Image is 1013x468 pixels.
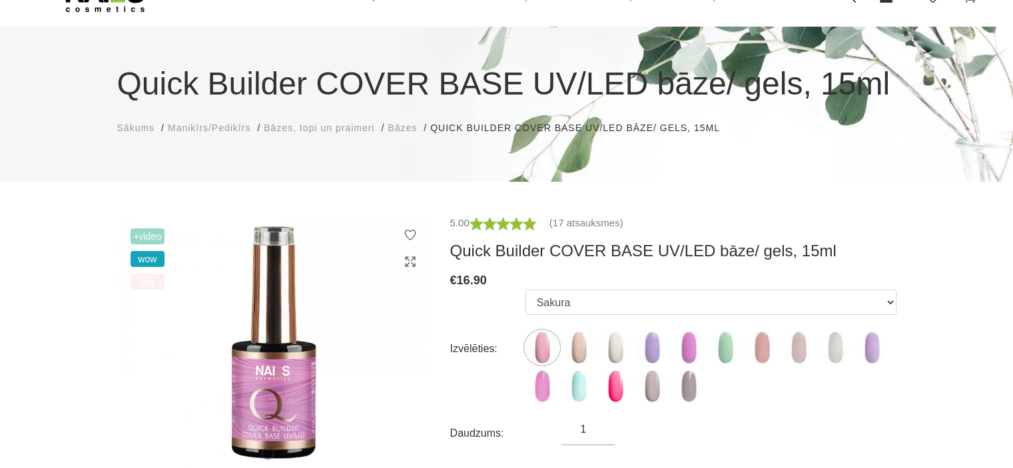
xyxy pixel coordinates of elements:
span: 16.90 [457,274,487,287]
img: ... [599,331,632,364]
img: ... [672,331,705,364]
span: wow [131,251,165,267]
img: ... [562,369,595,403]
span: 5.00 [450,217,470,228]
img: ... [562,331,595,364]
img: ... [525,331,559,364]
div: Izvēlēties: [450,338,525,359]
a: Manikīrs/Pedikīrs [168,121,250,135]
img: ... [855,331,888,364]
a: Sākums [117,121,155,135]
img: ... [525,369,559,403]
button: 1 of 2 [262,447,274,459]
span: € [450,274,457,287]
h1: Quick Builder COVER BASE UV/LED bāze/ gels, 15ml [117,60,896,108]
img: ... [782,331,815,364]
span: Bāzes, topi un praimeri [264,122,374,133]
img: ... [745,331,779,364]
span: top [131,274,165,290]
img: ... [599,369,632,403]
button: 2 of 2 [281,450,288,457]
span: Bāzes [388,122,417,133]
img: ... [635,331,669,364]
div: Daudzums: [450,423,562,444]
h3: Quick Builder COVER BASE UV/LED bāze/ gels, 15ml [450,241,896,261]
a: Bāzes, topi un praimeri [264,121,374,135]
li: Quick Builder COVER BASE UV/LED bāze/ gels, 15ml [430,121,733,135]
img: ... [709,331,742,364]
img: ... [819,331,852,364]
span: Sākums [117,122,155,133]
span: Manikīrs/Pedikīrs [168,122,250,133]
img: ... [635,369,669,403]
a: (17 atsauksmes) [549,215,623,231]
img: ... [672,369,705,403]
a: Bāzes [388,121,417,135]
span: +Video [131,228,165,244]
